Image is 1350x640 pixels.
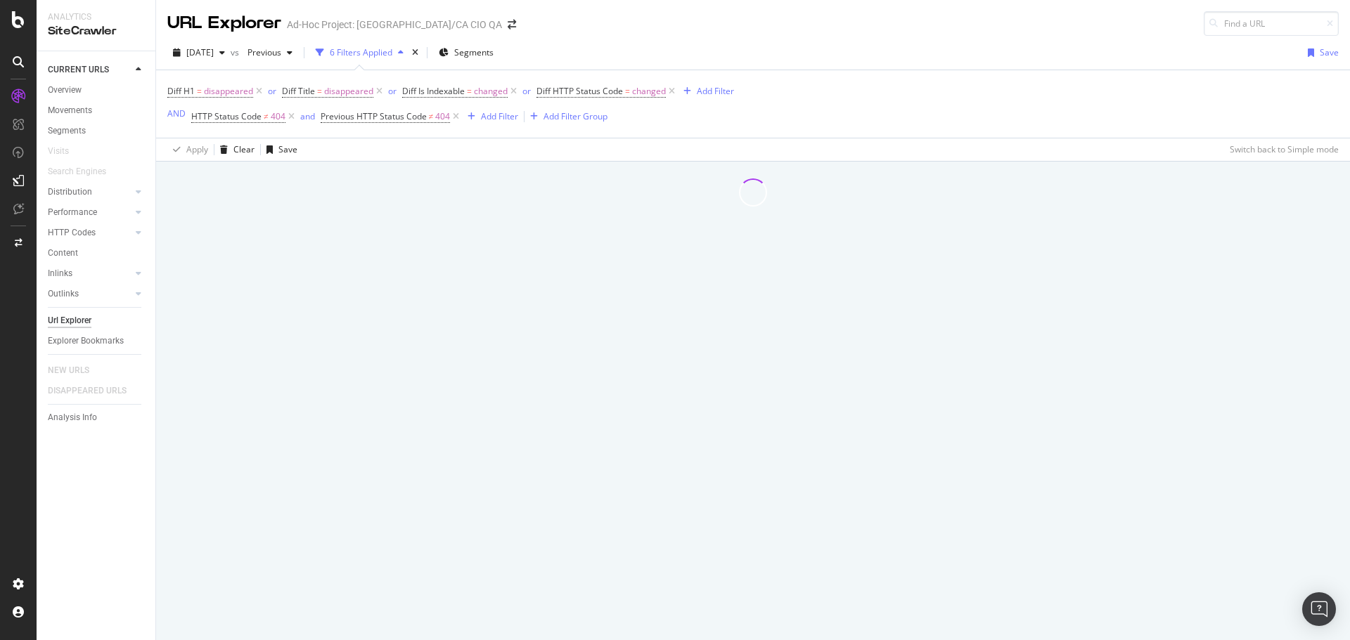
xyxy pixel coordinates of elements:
[48,164,120,179] a: Search Engines
[48,287,131,301] a: Outlinks
[268,84,276,98] button: or
[231,46,242,58] span: vs
[48,185,131,200] a: Distribution
[522,84,531,98] button: or
[48,144,69,159] div: Visits
[454,46,494,58] span: Segments
[48,384,141,398] a: DISAPPEARED URLS
[388,85,397,97] div: or
[48,11,144,23] div: Analytics
[300,110,315,123] button: and
[48,124,146,138] a: Segments
[167,138,208,161] button: Apply
[48,124,86,138] div: Segments
[48,63,131,77] a: CURRENT URLS
[310,41,409,64] button: 6 Filters Applied
[268,85,276,97] div: or
[48,83,82,98] div: Overview
[462,108,518,125] button: Add Filter
[678,83,734,100] button: Add Filter
[282,85,315,97] span: Diff Title
[467,85,472,97] span: =
[48,287,79,301] div: Outlinks
[48,246,146,261] a: Content
[402,85,465,97] span: Diff Is Indexable
[167,107,186,120] button: AND
[300,110,315,122] div: and
[409,46,421,60] div: times
[388,84,397,98] button: or
[1302,592,1336,626] div: Open Intercom Messenger
[474,81,508,101] span: changed
[48,83,146,98] a: Overview
[48,63,109,77] div: CURRENT URLS
[433,41,499,64] button: Segments
[48,23,144,39] div: SiteCrawler
[317,85,322,97] span: =
[632,81,666,101] span: changed
[525,108,607,125] button: Add Filter Group
[214,138,255,161] button: Clear
[1302,41,1339,64] button: Save
[48,410,97,425] div: Analysis Info
[287,18,502,32] div: Ad-Hoc Project: [GEOGRAPHIC_DATA]/CA CIO QA
[1320,46,1339,58] div: Save
[324,81,373,101] span: disappeared
[48,313,91,328] div: Url Explorer
[1224,138,1339,161] button: Switch back to Simple mode
[1204,11,1339,36] input: Find a URL
[330,46,392,58] div: 6 Filters Applied
[48,384,127,398] div: DISAPPEARED URLS
[191,110,262,122] span: HTTP Status Code
[197,85,202,97] span: =
[167,41,231,64] button: [DATE]
[167,11,281,35] div: URL Explorer
[48,334,146,348] a: Explorer Bookmarks
[242,46,281,58] span: Previous
[271,107,285,126] span: 404
[167,85,195,97] span: Diff H1
[697,85,734,97] div: Add Filter
[48,226,96,240] div: HTTP Codes
[48,103,92,118] div: Movements
[167,107,186,119] div: AND
[186,143,208,155] div: Apply
[48,363,103,378] a: NEW URLS
[204,81,253,101] span: disappeared
[522,85,531,97] div: or
[48,144,83,159] a: Visits
[625,85,630,97] span: =
[481,110,518,122] div: Add Filter
[48,205,97,220] div: Performance
[48,266,131,281] a: Inlinks
[435,107,450,126] span: 404
[536,85,623,97] span: Diff HTTP Status Code
[429,110,434,122] span: ≠
[186,46,214,58] span: 2025 Aug. 28th
[321,110,427,122] span: Previous HTTP Status Code
[48,363,89,378] div: NEW URLS
[48,103,146,118] a: Movements
[48,246,78,261] div: Content
[233,143,255,155] div: Clear
[48,226,131,240] a: HTTP Codes
[1230,143,1339,155] div: Switch back to Simple mode
[48,334,124,348] div: Explorer Bookmarks
[508,20,516,30] div: arrow-right-arrow-left
[278,143,297,155] div: Save
[544,110,607,122] div: Add Filter Group
[242,41,298,64] button: Previous
[48,164,106,179] div: Search Engines
[264,110,269,122] span: ≠
[48,205,131,220] a: Performance
[48,313,146,328] a: Url Explorer
[48,185,92,200] div: Distribution
[48,410,146,425] a: Analysis Info
[261,138,297,161] button: Save
[48,266,72,281] div: Inlinks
